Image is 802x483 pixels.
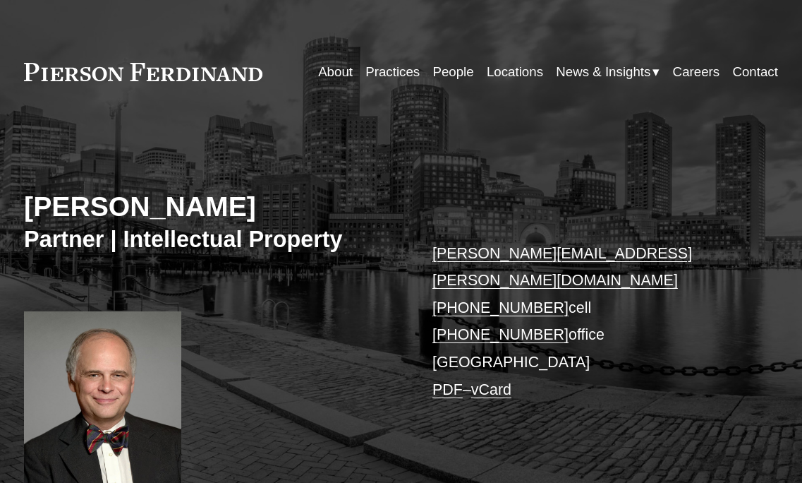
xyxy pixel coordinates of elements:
[556,60,650,84] span: News & Insights
[24,190,401,223] h2: [PERSON_NAME]
[673,59,720,85] a: Careers
[556,59,660,85] a: folder dropdown
[471,381,511,398] a: vCard
[432,326,569,343] a: [PHONE_NUMBER]
[365,59,420,85] a: Practices
[318,59,353,85] a: About
[732,59,778,85] a: Contact
[24,225,401,254] h3: Partner | Intellectual Property
[432,59,473,85] a: People
[487,59,543,85] a: Locations
[432,240,746,404] p: cell office [GEOGRAPHIC_DATA] –
[432,245,692,290] a: [PERSON_NAME][EMAIL_ADDRESS][PERSON_NAME][DOMAIN_NAME]
[432,381,463,398] a: PDF
[432,299,569,316] a: [PHONE_NUMBER]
